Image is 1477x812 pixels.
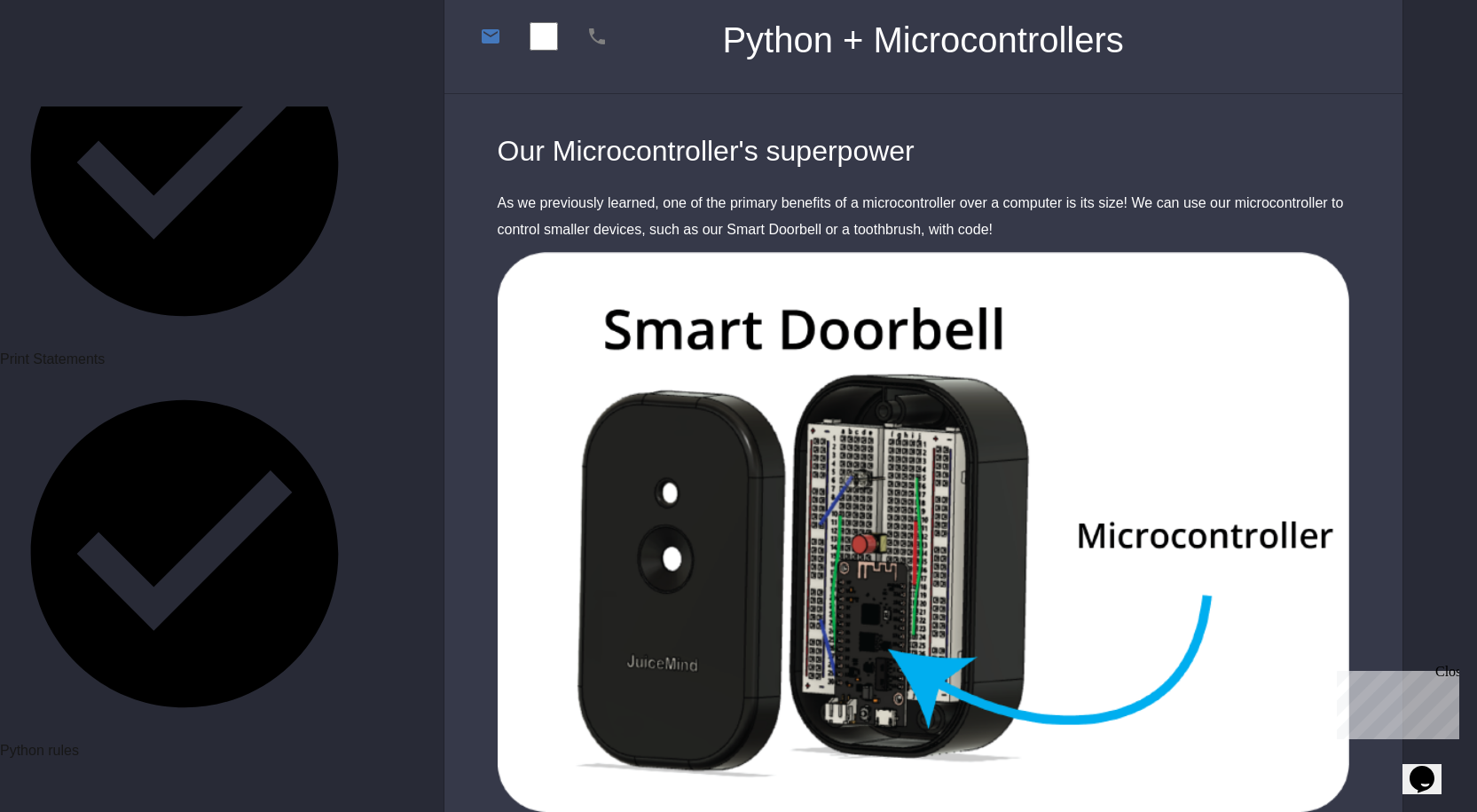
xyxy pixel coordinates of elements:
[444,252,1402,812] img: tutorials%2Fmicrocontroller-in-smart-doorbell.png
[498,190,1349,243] div: As we previously learned, one of the primary benefits of a microcontroller over a computer is its...
[1402,741,1459,794] iframe: chat widget
[7,7,122,113] div: Chat with us now!Close
[498,130,1349,172] div: Our Microcontroller's superpower
[1330,664,1459,739] iframe: chat widget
